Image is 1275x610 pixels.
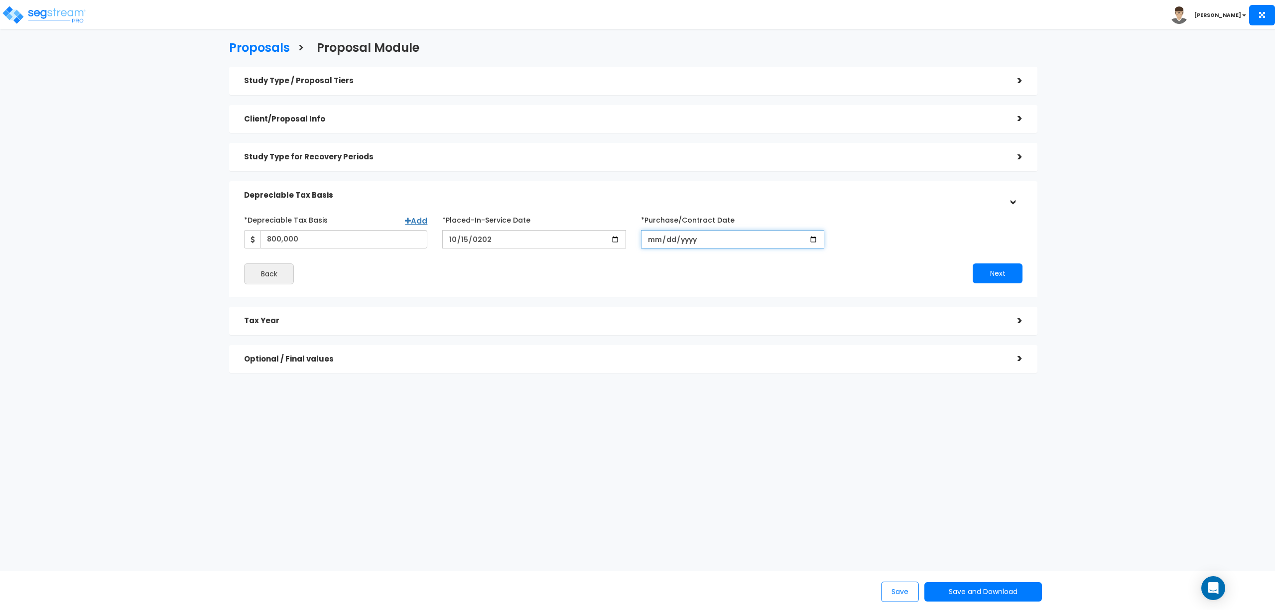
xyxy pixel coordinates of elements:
[1170,6,1188,24] img: avatar.png
[317,41,419,57] h3: Proposal Module
[244,153,1003,161] h5: Study Type for Recovery Periods
[1005,185,1020,205] div: >
[222,31,290,62] a: Proposals
[297,41,304,57] h3: >
[244,263,294,284] button: Back
[1003,149,1022,165] div: >
[244,77,1003,85] h5: Study Type / Proposal Tiers
[244,355,1003,364] h5: Optional / Final values
[973,263,1022,283] button: Next
[244,317,1003,325] h5: Tax Year
[1003,351,1022,366] div: >
[229,41,290,57] h3: Proposals
[881,582,919,602] button: Save
[1003,111,1022,126] div: >
[244,191,1003,200] h5: Depreciable Tax Basis
[1194,11,1241,19] b: [PERSON_NAME]
[924,582,1042,602] button: Save and Download
[1003,73,1022,89] div: >
[244,212,328,225] label: *Depreciable Tax Basis
[1003,313,1022,329] div: >
[641,212,735,225] label: *Purchase/Contract Date
[1201,576,1225,600] div: Open Intercom Messenger
[405,216,427,226] a: Add
[1,5,86,25] img: logo_pro_r.png
[442,212,530,225] label: *Placed-In-Service Date
[244,115,1003,123] h5: Client/Proposal Info
[309,31,419,62] a: Proposal Module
